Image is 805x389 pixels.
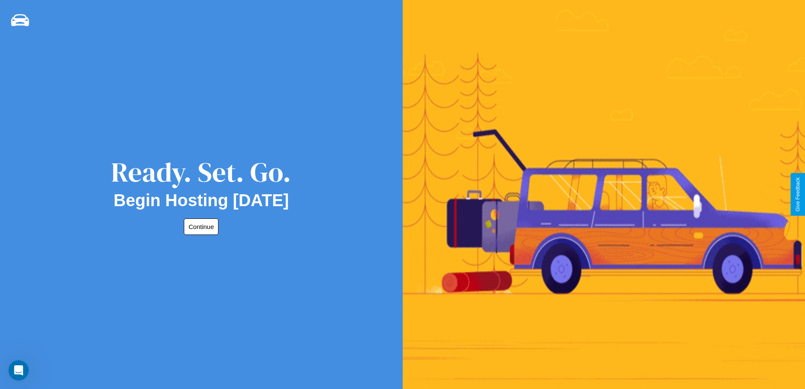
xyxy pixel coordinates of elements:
iframe: Intercom live chat [8,360,29,381]
div: Give Feedback [795,177,801,212]
div: Ready. Set. Go. [111,153,291,191]
button: Continue [184,218,218,235]
h2: Begin Hosting [DATE] [114,191,289,210]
